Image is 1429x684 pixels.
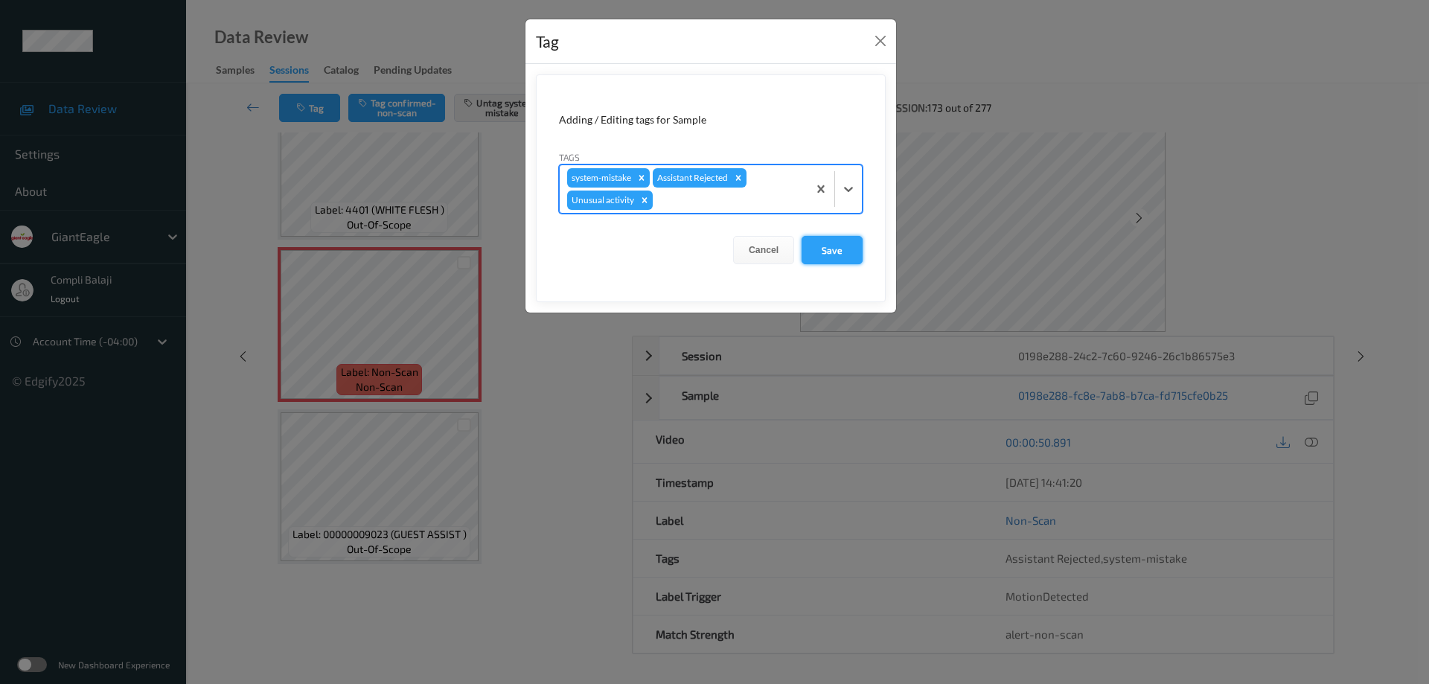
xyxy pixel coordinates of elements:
label: Tags [559,150,580,164]
div: Unusual activity [567,191,636,210]
div: Tag [536,30,559,54]
button: Save [802,236,863,264]
div: Adding / Editing tags for Sample [559,112,863,127]
button: Cancel [733,236,794,264]
div: Assistant Rejected [653,168,730,188]
div: system-mistake [567,168,633,188]
div: Remove Assistant Rejected [730,168,747,188]
div: Remove system-mistake [633,168,650,188]
button: Close [870,31,891,51]
div: Remove Unusual activity [636,191,653,210]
